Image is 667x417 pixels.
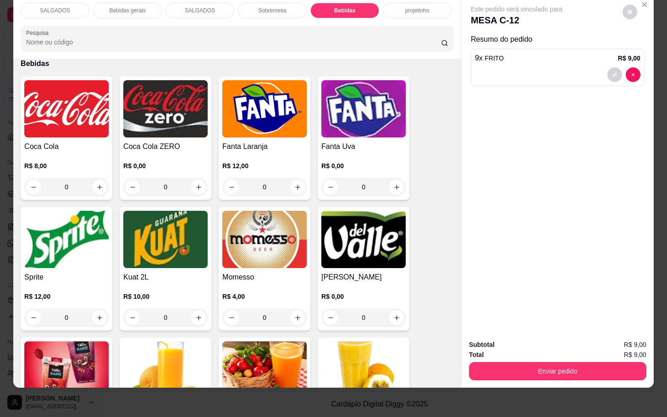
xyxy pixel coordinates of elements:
img: product-image [222,211,307,268]
h4: Coca Cola [24,141,109,152]
p: R$ 0,00 [321,292,406,301]
img: product-image [24,211,109,268]
img: product-image [321,80,406,137]
p: R$ 12,00 [24,292,109,301]
button: decrease-product-quantity [607,67,622,82]
p: Resumo do pedido [471,34,645,45]
h4: Sprite [24,272,109,283]
p: R$ 9,00 [618,54,640,63]
button: decrease-product-quantity [125,310,140,325]
span: FRITO [485,55,504,62]
p: MESA C-12 [471,14,562,27]
h4: [PERSON_NAME] [321,272,406,283]
p: R$ 0,00 [321,161,406,170]
p: 9 x [475,53,504,64]
img: product-image [321,341,406,399]
img: product-image [123,80,208,137]
img: product-image [123,211,208,268]
h4: Kuat 2L [123,272,208,283]
p: R$ 10,00 [123,292,208,301]
span: R$ 9,00 [624,350,646,360]
p: R$ 4,00 [222,292,307,301]
p: Bebidas [21,58,454,69]
p: Sobremesa [258,7,286,14]
img: product-image [321,211,406,268]
label: Pesquisa [26,29,52,37]
p: Bebidas gerais [109,7,145,14]
p: Este pedido será vinculado para [471,5,562,14]
p: R$ 0,00 [123,161,208,170]
img: product-image [222,80,307,137]
p: Bebidas [334,7,356,14]
h4: Momesso [222,272,307,283]
button: decrease-product-quantity [626,67,640,82]
button: decrease-product-quantity [623,5,637,19]
h4: Fanta Uva [321,141,406,152]
img: product-image [24,80,109,137]
input: Pesquisa [26,38,441,47]
p: R$ 8,00 [24,161,109,170]
h4: Coca Cola ZERO [123,141,208,152]
strong: Subtotal [469,341,495,348]
p: projetinho [405,7,430,14]
span: R$ 9,00 [624,340,646,350]
strong: Total [469,351,484,358]
p: SALGADOS [185,7,215,14]
p: SALGADOS [40,7,70,14]
button: increase-product-quantity [191,310,206,325]
h4: Fanta Laranja [222,141,307,152]
button: Enviar pedido [469,362,646,380]
img: product-image [123,341,208,399]
img: product-image [24,341,109,399]
img: product-image [222,341,307,399]
p: R$ 12,00 [222,161,307,170]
